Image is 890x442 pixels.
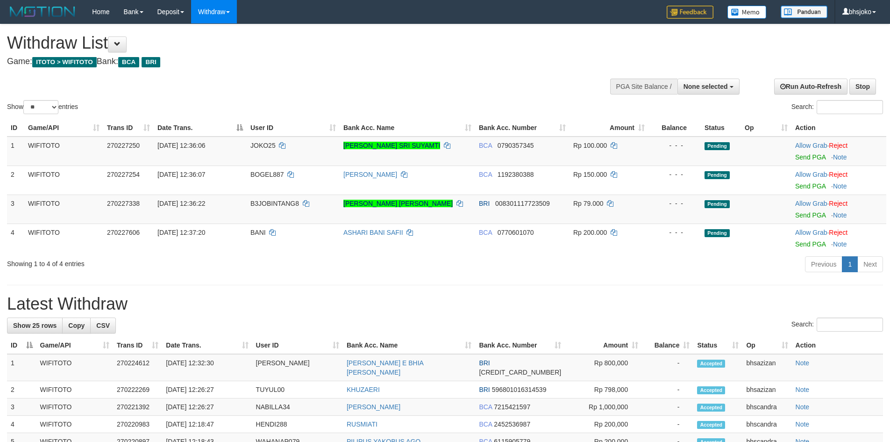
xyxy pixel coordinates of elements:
button: None selected [677,79,740,94]
span: 270227338 [107,200,140,207]
span: Rp 200.000 [573,229,607,236]
span: BANI [250,229,266,236]
a: Next [857,256,883,272]
a: Reject [829,171,847,178]
a: Send PGA [795,153,826,161]
td: bhscandra [742,399,791,416]
span: [DATE] 12:36:07 [157,171,205,178]
img: panduan.png [781,6,827,18]
td: - [642,416,693,433]
th: ID [7,119,24,137]
img: Button%20Memo.svg [727,6,767,19]
img: Feedback.jpg [667,6,713,19]
select: Showentries [23,100,58,114]
img: MOTION_logo.png [7,5,78,19]
td: - [642,354,693,381]
span: Pending [705,200,730,208]
span: BCA [479,403,492,411]
span: BCA [479,142,492,149]
a: Note [833,211,847,219]
a: Note [796,386,810,393]
th: ID: activate to sort column descending [7,337,36,354]
a: Allow Grab [795,200,827,207]
th: Bank Acc. Name: activate to sort column ascending [340,119,475,137]
td: Rp 800,000 [565,354,642,381]
th: Trans ID: activate to sort column ascending [103,119,154,137]
th: Game/API: activate to sort column ascending [36,337,114,354]
span: BRI [479,359,490,367]
td: 270221392 [113,399,162,416]
td: · [791,166,886,195]
a: Send PGA [795,240,826,248]
span: CSV [96,322,110,329]
span: Rp 100.000 [573,142,607,149]
a: Reject [829,142,847,149]
a: Show 25 rows [7,318,63,333]
span: 270227250 [107,142,140,149]
span: Accepted [697,421,725,429]
span: Copy 2452536987 to clipboard [494,420,530,428]
span: Copy 348801032530539 to clipboard [479,369,561,376]
a: Allow Grab [795,142,827,149]
a: Stop [849,79,876,94]
span: Pending [705,229,730,237]
a: Send PGA [795,211,826,219]
span: 270227606 [107,229,140,236]
a: Note [796,403,810,411]
th: Action [792,337,883,354]
span: BCA [118,57,139,67]
a: [PERSON_NAME] [343,171,397,178]
a: Note [833,153,847,161]
span: 270227254 [107,171,140,178]
a: Note [833,182,847,190]
td: HENDI288 [252,416,343,433]
th: Status: activate to sort column ascending [693,337,742,354]
th: Action [791,119,886,137]
label: Show entries [7,100,78,114]
a: Note [833,240,847,248]
a: Run Auto-Refresh [774,79,847,94]
span: ITOTO > WIFITOTO [32,57,97,67]
td: 4 [7,416,36,433]
td: 3 [7,195,24,224]
a: Previous [805,256,842,272]
span: Show 25 rows [13,322,57,329]
span: Accepted [697,386,725,394]
td: [DATE] 12:26:27 [162,381,252,399]
th: User ID: activate to sort column ascending [247,119,340,137]
span: BRI [479,386,490,393]
h4: Game: Bank: [7,57,584,66]
td: 1 [7,137,24,166]
th: Bank Acc. Number: activate to sort column ascending [475,119,570,137]
th: Trans ID: activate to sort column ascending [113,337,162,354]
td: bhscandra [742,416,791,433]
div: - - - [652,170,697,179]
td: [PERSON_NAME] [252,354,343,381]
th: Game/API: activate to sort column ascending [24,119,103,137]
a: Note [796,420,810,428]
div: - - - [652,141,697,150]
a: Note [796,359,810,367]
span: BRI [479,200,490,207]
span: None selected [684,83,728,90]
td: Rp 798,000 [565,381,642,399]
td: WIFITOTO [24,195,103,224]
th: Status [701,119,741,137]
td: · [791,224,886,253]
div: Showing 1 to 4 of 4 entries [7,255,364,268]
td: 2 [7,381,36,399]
span: Copy 1192380388 to clipboard [498,171,534,178]
span: [DATE] 12:37:20 [157,229,205,236]
td: WIFITOTO [24,137,103,166]
a: CSV [90,318,116,333]
input: Search: [817,318,883,332]
td: Rp 200,000 [565,416,642,433]
span: B3JOBINTANG8 [250,200,299,207]
span: Copy 0790357345 to clipboard [498,142,534,149]
td: WIFITOTO [36,399,114,416]
td: NABILLA34 [252,399,343,416]
span: Copy 596801016314539 to clipboard [492,386,547,393]
a: [PERSON_NAME] E BHIA [PERSON_NAME] [347,359,423,376]
a: Copy [62,318,91,333]
td: WIFITOTO [36,416,114,433]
